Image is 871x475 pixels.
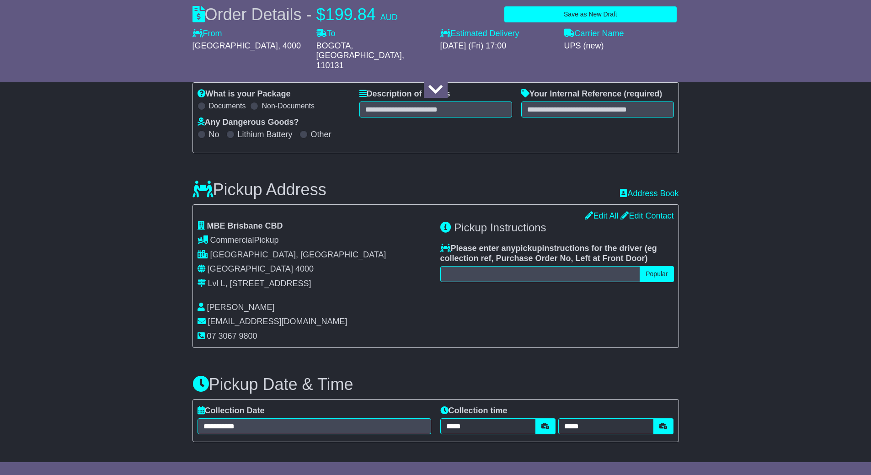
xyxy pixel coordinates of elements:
a: Edit All [585,211,618,220]
div: UPS (new) [564,41,679,51]
label: Other [311,130,331,140]
div: Pickup [198,235,431,246]
label: Please enter any instructions for the driver ( ) [440,244,674,263]
label: Carrier Name [564,29,624,39]
label: From [192,29,222,39]
label: Lithium Battery [238,130,293,140]
label: Estimated Delivery [440,29,555,39]
div: Lvl L, [STREET_ADDRESS] [208,279,311,289]
span: [GEOGRAPHIC_DATA] [208,264,293,273]
button: Popular [640,266,673,282]
span: 4000 [295,264,314,273]
h3: Pickup Date & Time [192,375,679,394]
label: Collection Date [198,406,265,416]
div: Order Details - [192,5,398,24]
label: Non-Documents [262,101,315,110]
button: Save as New Draft [504,6,676,22]
span: , 110131 [316,51,404,70]
span: [GEOGRAPHIC_DATA], [GEOGRAPHIC_DATA] [210,250,386,259]
a: Edit Contact [620,211,673,220]
span: eg collection ref, Purchase Order No, Left at Front Door [440,244,657,263]
label: Collection time [440,406,508,416]
label: Documents [209,101,246,110]
span: $ [316,5,326,24]
span: Pickup Instructions [454,221,546,234]
span: 199.84 [326,5,376,24]
h3: Pickup Address [192,181,326,199]
span: [EMAIL_ADDRESS][DOMAIN_NAME] [208,317,347,326]
span: [PERSON_NAME] [207,303,275,312]
span: 07 3067 9800 [207,331,257,341]
span: , 4000 [278,41,301,50]
span: Commercial [210,235,254,245]
span: MBE Brisbane CBD [207,221,283,230]
span: [GEOGRAPHIC_DATA] [192,41,278,50]
label: To [316,29,336,39]
a: Address Book [620,189,679,199]
label: Any Dangerous Goods? [198,117,299,128]
label: What is your Package [198,89,291,99]
span: pickup [516,244,542,253]
div: [DATE] (Fri) 17:00 [440,41,555,51]
span: AUD [380,13,398,22]
label: No [209,130,219,140]
span: BOGOTA, [GEOGRAPHIC_DATA] [316,41,402,60]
